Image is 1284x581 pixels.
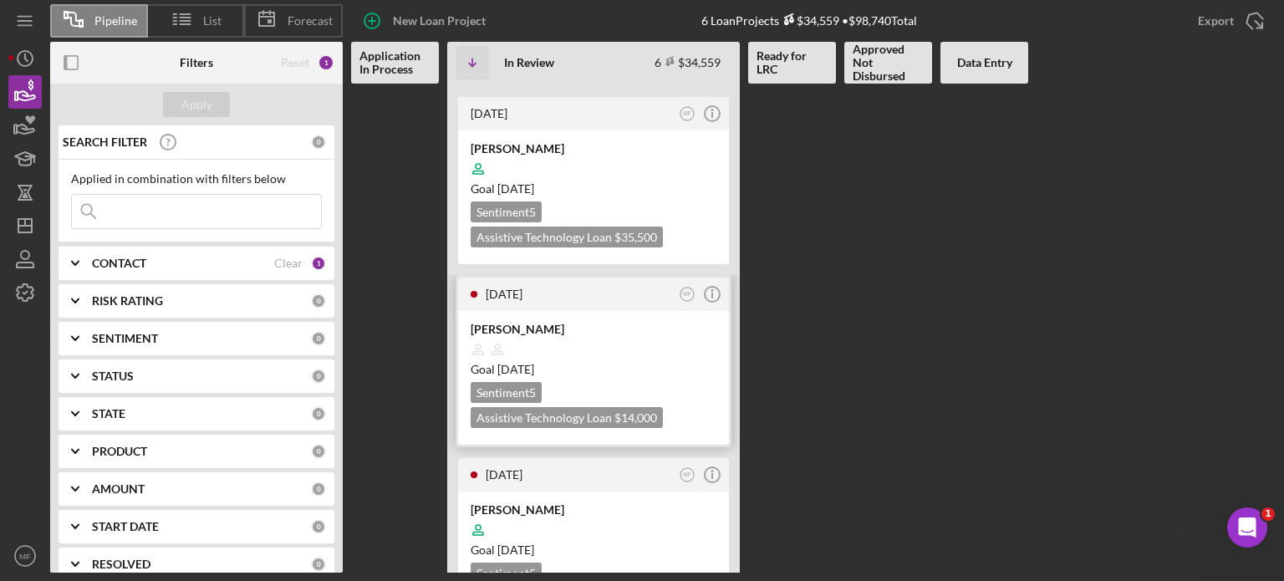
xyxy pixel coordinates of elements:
[351,4,502,38] button: New Loan Project
[311,369,326,384] div: 0
[203,14,222,28] span: List
[1227,507,1267,548] iframe: Intercom live chat
[471,106,507,120] time: 2025-09-04 19:47
[311,293,326,308] div: 0
[63,135,147,149] b: SEARCH FILTER
[504,56,554,69] b: In Review
[92,332,158,345] b: SENTIMENT
[163,92,230,117] button: Apply
[311,519,326,534] div: 0
[92,520,159,533] b: START DATE
[311,256,326,271] div: 1
[311,406,326,421] div: 0
[92,294,163,308] b: RISK RATING
[180,56,213,69] b: Filters
[71,172,322,186] div: Applied in combination with filters below
[311,444,326,459] div: 0
[471,181,534,196] span: Goal
[471,407,663,428] div: Assistive Technology Loan
[676,283,699,306] button: MF
[8,539,42,573] button: MF
[471,502,716,518] div: [PERSON_NAME]
[92,558,150,571] b: RESOLVED
[19,552,31,561] text: MF
[497,543,534,557] time: 10/03/2025
[1261,507,1275,521] span: 1
[456,94,731,267] a: [DATE]MF[PERSON_NAME]Goal [DATE]Sentiment5Assistive Technology Loan $35,500
[683,291,690,297] text: MF
[614,230,657,244] span: $35,500
[288,14,333,28] span: Forecast
[274,257,303,270] div: Clear
[94,14,137,28] span: Pipeline
[957,56,1012,69] b: Data Entry
[655,55,721,69] div: 6 $34,559
[471,382,542,403] div: Sentiment 5
[497,362,534,376] time: 10/03/2025
[393,4,486,38] div: New Loan Project
[311,331,326,346] div: 0
[683,471,690,477] text: MF
[1181,4,1276,38] button: Export
[676,464,699,487] button: MF
[359,49,431,76] b: Application In Process
[779,13,839,28] div: $34,559
[471,227,663,247] div: Assistive Technology Loan
[701,13,917,28] div: 6 Loan Projects • $98,740 Total
[497,181,534,196] time: 10/02/2025
[311,135,326,150] div: 0
[614,410,657,425] span: $14,000
[1198,4,1234,38] div: Export
[311,482,326,497] div: 0
[92,482,145,496] b: AMOUNT
[311,557,326,572] div: 0
[471,201,542,222] div: Sentiment 5
[318,54,334,71] div: 1
[683,110,690,116] text: MF
[456,275,731,447] a: [DATE]MF[PERSON_NAME]Goal [DATE]Sentiment5Assistive Technology Loan $14,000
[181,92,212,117] div: Apply
[486,467,522,482] time: 2025-09-03 06:18
[92,257,146,270] b: CONTACT
[471,321,716,338] div: [PERSON_NAME]
[471,543,534,557] span: Goal
[92,445,147,458] b: PRODUCT
[757,49,828,76] b: Ready for LRC
[486,287,522,301] time: 2025-09-04 00:16
[471,362,534,376] span: Goal
[92,369,134,383] b: STATUS
[676,103,699,125] button: MF
[92,407,125,420] b: STATE
[853,43,924,83] b: Approved Not Disbursed
[281,56,309,69] div: Reset
[471,140,716,157] div: [PERSON_NAME]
